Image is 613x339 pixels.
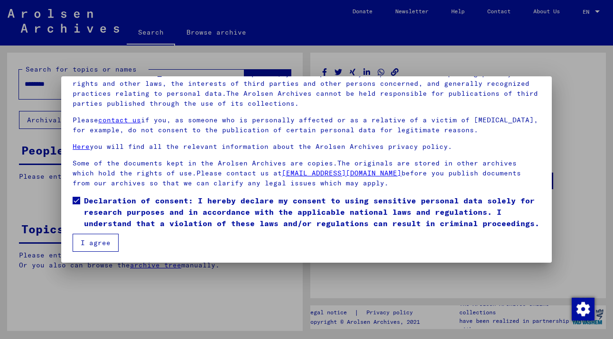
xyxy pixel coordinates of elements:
[73,234,119,252] button: I agree
[572,298,594,321] img: Change consent
[73,115,540,135] p: Please if you, as someone who is personally affected or as a relative of a victim of [MEDICAL_DAT...
[84,195,540,229] span: Declaration of consent: I hereby declare my consent to using sensitive personal data solely for r...
[73,142,90,151] a: Here
[73,142,540,152] p: you will find all the relevant information about the Arolsen Archives privacy policy.
[282,169,401,177] a: [EMAIL_ADDRESS][DOMAIN_NAME]
[73,59,540,109] p: Please note that this portal on victims of Nazi [MEDICAL_DATA] contains sensitive data on identif...
[571,297,594,320] div: Change consent
[73,158,540,188] p: Some of the documents kept in the Arolsen Archives are copies.The originals are stored in other a...
[98,116,141,124] a: contact us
